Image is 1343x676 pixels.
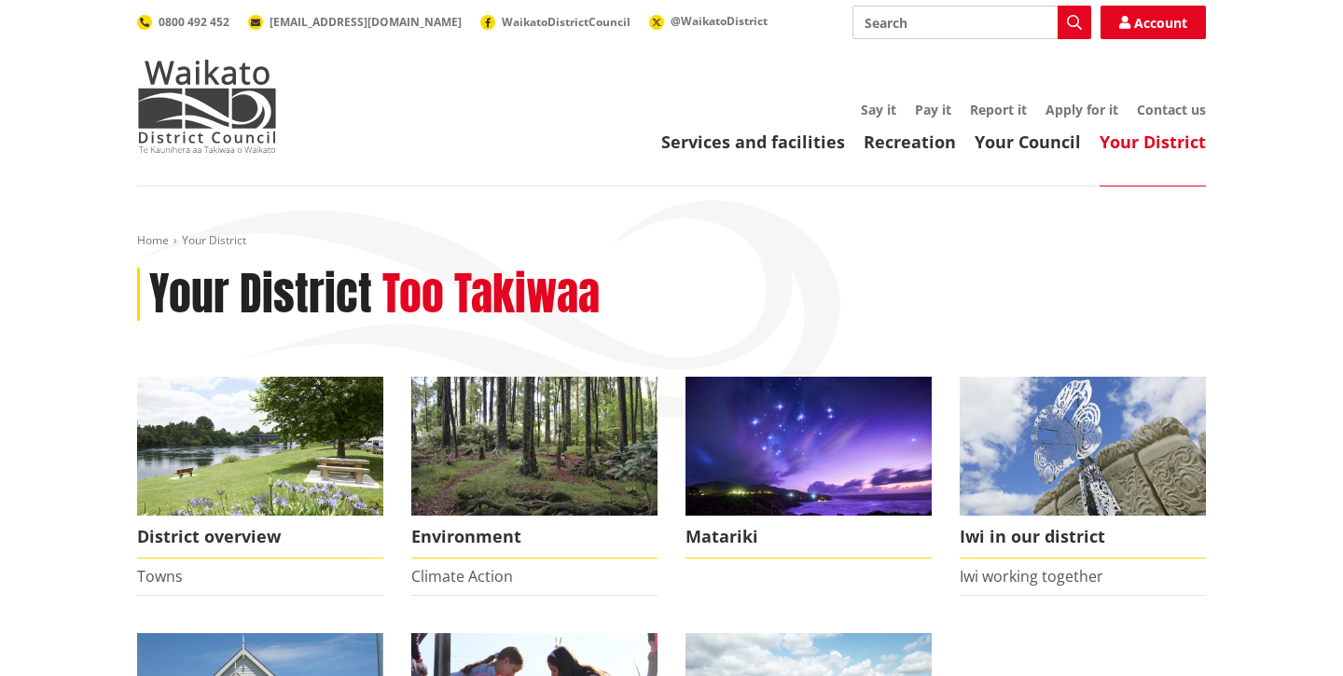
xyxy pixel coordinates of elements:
[960,566,1103,586] a: Iwi working together
[182,232,246,248] span: Your District
[1045,101,1118,118] a: Apply for it
[137,377,383,559] a: Ngaruawahia 0015 District overview
[270,14,462,30] span: [EMAIL_ADDRESS][DOMAIN_NAME]
[411,516,658,559] span: Environment
[137,14,229,30] a: 0800 492 452
[1100,131,1206,153] a: Your District
[149,268,372,322] h1: Your District
[685,377,932,516] img: Matariki over Whiaangaroa
[960,377,1206,516] img: Turangawaewae Ngaruawahia
[685,516,932,559] span: Matariki
[159,14,229,30] span: 0800 492 452
[649,13,768,29] a: @WaikatoDistrict
[411,566,513,586] a: Climate Action
[1137,101,1206,118] a: Contact us
[960,377,1206,559] a: Turangawaewae Ngaruawahia Iwi in our district
[480,14,630,30] a: WaikatoDistrictCouncil
[661,131,845,153] a: Services and facilities
[137,377,383,516] img: Ngaruawahia 0015
[137,233,1206,249] nav: breadcrumb
[502,14,630,30] span: WaikatoDistrictCouncil
[915,101,951,118] a: Pay it
[960,516,1206,559] span: Iwi in our district
[137,60,277,153] img: Waikato District Council - Te Kaunihera aa Takiwaa o Waikato
[975,131,1081,153] a: Your Council
[137,516,383,559] span: District overview
[411,377,658,559] a: Environment
[864,131,956,153] a: Recreation
[970,101,1027,118] a: Report it
[137,566,183,586] a: Towns
[861,101,896,118] a: Say it
[685,377,932,559] a: Matariki
[248,14,462,30] a: [EMAIL_ADDRESS][DOMAIN_NAME]
[411,377,658,516] img: biodiversity- Wright's Bush_16x9 crop
[852,6,1091,39] input: Search input
[137,232,169,248] a: Home
[1101,6,1206,39] a: Account
[671,13,768,29] span: @WaikatoDistrict
[382,268,600,322] h2: Too Takiwaa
